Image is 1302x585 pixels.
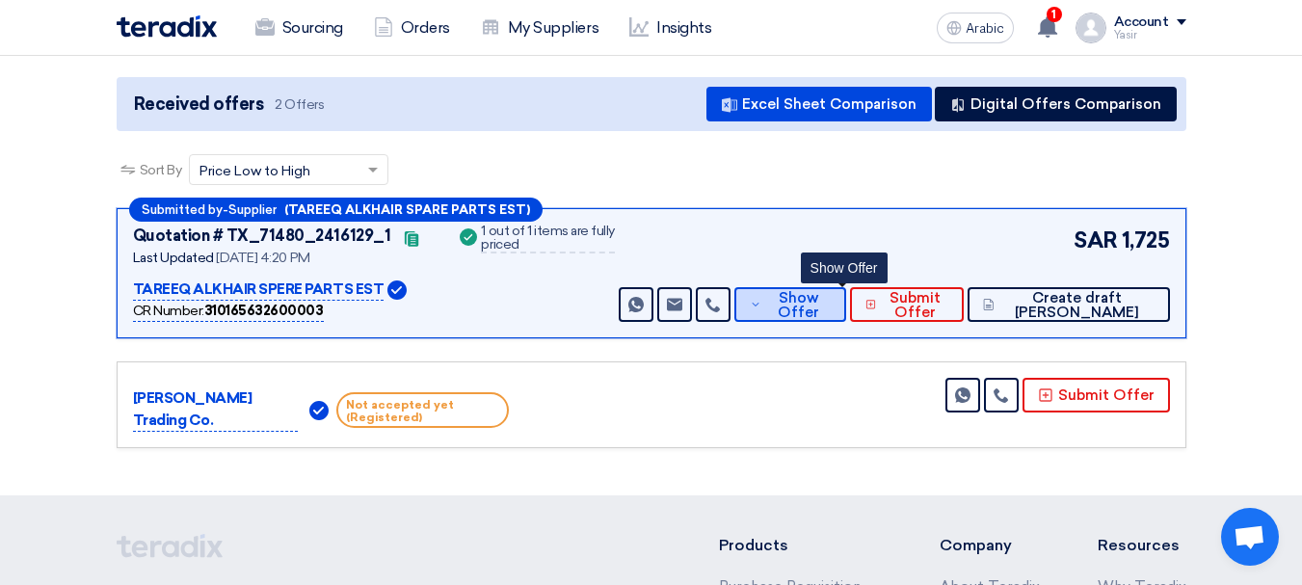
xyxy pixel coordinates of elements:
[346,397,454,423] font: Not accepted yet (Registered)
[1023,378,1170,412] button: Submit Offer
[359,7,465,49] a: Orders
[401,18,450,37] font: Orders
[223,203,228,218] font: -
[134,93,264,115] font: Received offers
[850,287,965,322] button: Submit Offer
[734,287,845,322] button: Show Offer
[656,18,711,37] font: Insights
[890,289,941,321] font: Submit Offer
[1074,227,1118,253] font: SAR
[801,253,888,283] div: Show Offer
[1114,13,1169,30] font: Account
[117,15,217,38] img: Teradix logo
[508,18,598,37] font: My Suppliers
[140,162,182,178] font: Sort By
[240,7,359,49] a: Sourcing
[937,13,1014,43] button: Arabic
[1221,508,1279,566] div: Open chat
[1122,227,1170,253] font: 1,725
[778,289,819,321] font: Show Offer
[142,202,223,217] font: Submitted by
[133,250,214,266] font: Last Updated
[1076,13,1106,43] img: profile_test.png
[1098,536,1180,554] font: Resources
[133,226,391,245] font: Quotation # TX_71480_2416129_1
[465,7,614,49] a: My Suppliers
[719,536,788,554] font: Products
[275,96,324,113] font: 2 Offers
[309,401,329,420] img: Verified Account
[706,87,932,121] button: Excel Sheet Comparison
[968,287,1169,322] button: Create draft [PERSON_NAME]
[133,389,252,429] font: [PERSON_NAME] Trading Co.
[199,163,310,179] font: Price Low to High
[284,202,530,217] font: (TAREEQ ALKHAIR SPARE PARTS EST)
[216,250,309,266] font: [DATE] 4:20 PM
[614,7,727,49] a: Insights
[935,87,1177,121] button: Digital Offers Comparison
[204,303,324,319] font: 310165632600003
[742,95,917,113] font: Excel Sheet Comparison
[133,303,204,319] font: CR Number:
[970,95,1161,113] font: Digital Offers Comparison
[1058,386,1155,404] font: Submit Offer
[282,18,343,37] font: Sourcing
[1015,289,1139,321] font: Create draft [PERSON_NAME]
[481,223,615,253] font: 1 out of 1 items are fully priced
[966,20,1004,37] font: Arabic
[1114,29,1137,41] font: Yasir
[940,536,1012,554] font: Company
[133,280,385,298] font: TAREEQ ALKHAIR SPERE PARTS EST
[1051,8,1056,21] font: 1
[387,280,407,300] img: Verified Account
[228,202,277,217] font: Supplier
